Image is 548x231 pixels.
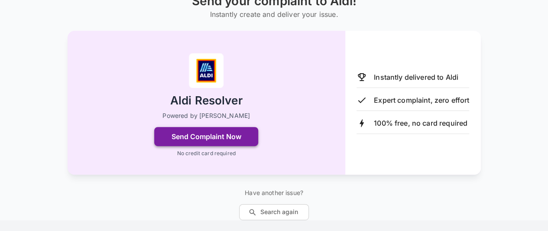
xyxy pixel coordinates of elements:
button: Send Complaint Now [154,127,258,146]
h2: Aldi Resolver [170,93,243,108]
p: Powered by [PERSON_NAME] [162,111,250,120]
button: Search again [239,204,309,220]
img: Aldi [189,53,224,88]
p: Instantly delivered to Aldi [374,72,458,82]
p: No credit card required [177,150,235,157]
p: 100% free, no card required [374,118,467,128]
p: Have another issue? [239,189,309,197]
h6: Instantly create and deliver your issue. [191,8,356,20]
p: Expert complaint, zero effort [374,95,469,105]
